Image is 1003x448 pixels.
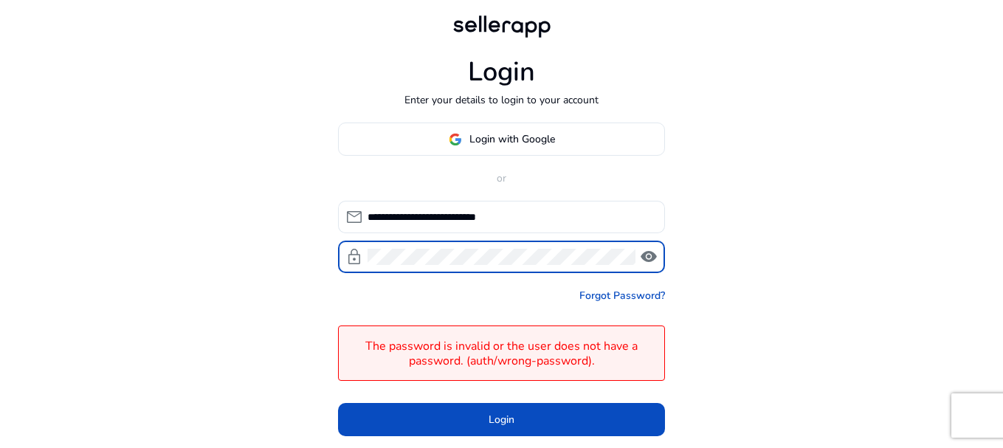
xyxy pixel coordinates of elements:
[469,131,555,147] span: Login with Google
[345,208,363,226] span: mail
[449,133,462,146] img: google-logo.svg
[404,92,599,108] p: Enter your details to login to your account
[579,288,665,303] a: Forgot Password?
[338,403,665,436] button: Login
[489,412,514,427] span: Login
[345,248,363,266] span: lock
[468,56,535,88] h1: Login
[640,248,658,266] span: visibility
[338,123,665,156] button: Login with Google
[346,340,657,368] h4: The password is invalid or the user does not have a password. (auth/wrong-password).
[338,170,665,186] p: or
